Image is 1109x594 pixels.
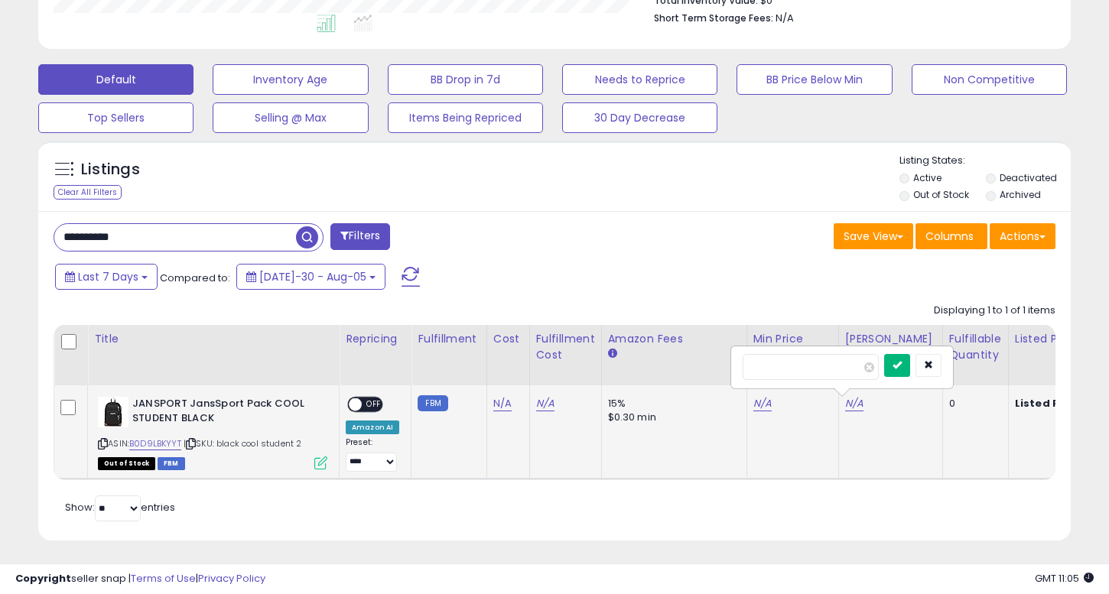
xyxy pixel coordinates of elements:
[608,397,735,411] div: 15%
[38,64,194,95] button: Default
[493,331,523,347] div: Cost
[65,500,175,514] span: Show: entries
[78,269,138,284] span: Last 7 Days
[346,420,399,434] div: Amazon AI
[1000,171,1057,184] label: Deactivated
[184,437,302,450] span: | SKU: black cool student 2
[129,437,181,450] a: B0D9LBKYYT
[236,264,385,290] button: [DATE]-30 - Aug-05
[608,331,740,347] div: Amazon Fees
[346,331,405,347] div: Repricing
[388,102,543,133] button: Items Being Repriced
[346,437,399,472] div: Preset:
[98,397,327,468] div: ASIN:
[654,11,773,24] b: Short Term Storage Fees:
[259,269,366,284] span: [DATE]-30 - Aug-05
[913,188,969,201] label: Out of Stock
[98,397,128,427] img: 41bqLMwdb8L._SL40_.jpg
[608,411,735,424] div: $0.30 min
[915,223,987,249] button: Columns
[1035,571,1094,586] span: 2025-08-15 11:05 GMT
[15,572,265,586] div: seller snap | |
[562,102,717,133] button: 30 Day Decrease
[899,154,1071,168] p: Listing States:
[949,331,1002,363] div: Fulfillable Quantity
[536,331,595,363] div: Fulfillment Cost
[54,185,122,200] div: Clear All Filters
[925,229,974,244] span: Columns
[213,64,368,95] button: Inventory Age
[845,396,863,411] a: N/A
[1015,396,1085,411] b: Listed Price:
[388,64,543,95] button: BB Drop in 7d
[753,396,772,411] a: N/A
[990,223,1055,249] button: Actions
[913,171,942,184] label: Active
[912,64,1067,95] button: Non Competitive
[737,64,892,95] button: BB Price Below Min
[55,264,158,290] button: Last 7 Days
[362,398,386,411] span: OFF
[753,331,832,347] div: Min Price
[213,102,368,133] button: Selling @ Max
[81,159,140,180] h5: Listings
[845,331,936,347] div: [PERSON_NAME]
[330,223,390,250] button: Filters
[38,102,194,133] button: Top Sellers
[418,331,480,347] div: Fulfillment
[160,271,230,285] span: Compared to:
[158,457,185,470] span: FBM
[934,303,1055,318] div: Displaying 1 to 1 of 1 items
[132,397,318,429] b: JANSPORT JansSport Pack COOL STUDENT BLACK
[776,11,794,25] span: N/A
[418,395,447,411] small: FBM
[131,571,196,586] a: Terms of Use
[198,571,265,586] a: Privacy Policy
[608,347,617,361] small: Amazon Fees.
[94,331,333,347] div: Title
[98,457,155,470] span: All listings that are currently out of stock and unavailable for purchase on Amazon
[15,571,71,586] strong: Copyright
[1000,188,1041,201] label: Archived
[949,397,997,411] div: 0
[493,396,512,411] a: N/A
[834,223,913,249] button: Save View
[562,64,717,95] button: Needs to Reprice
[536,396,554,411] a: N/A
